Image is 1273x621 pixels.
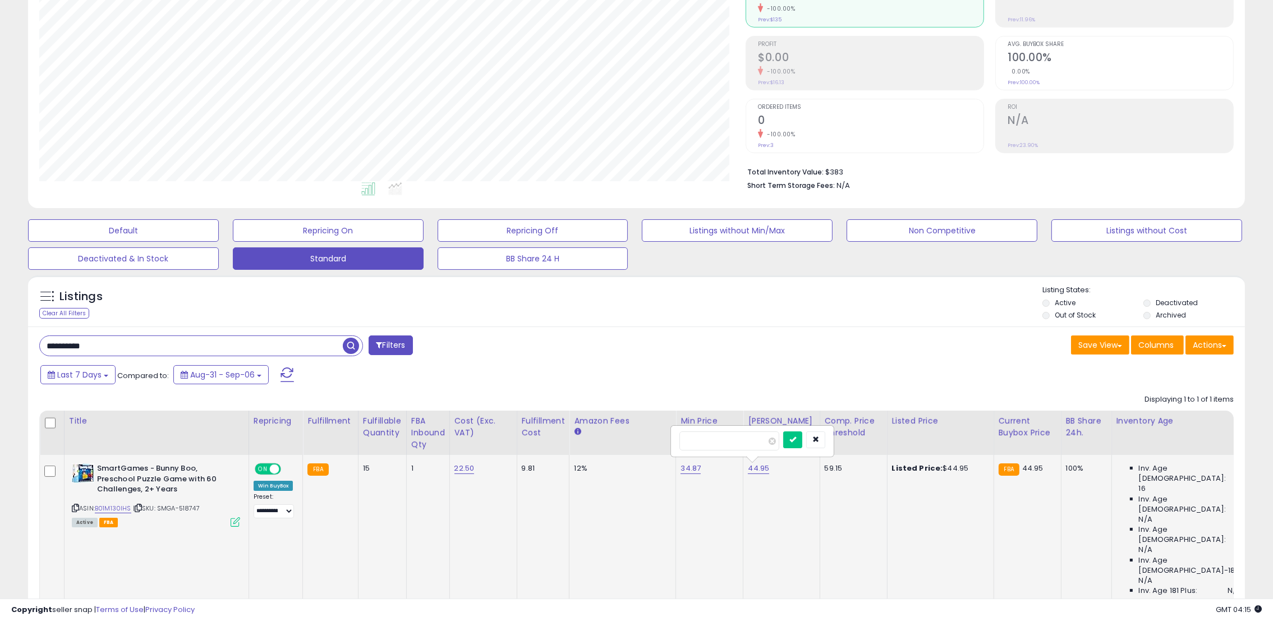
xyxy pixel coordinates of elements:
div: Fulfillment [307,415,353,427]
div: Amazon Fees [574,415,671,427]
button: Listings without Cost [1051,219,1242,242]
label: Deactivated [1156,298,1198,307]
span: N/A [1139,576,1152,586]
small: Prev: $135 [758,16,782,23]
span: 16 [1139,484,1146,494]
small: Amazon Fees. [574,427,581,437]
div: 15 [363,463,398,473]
b: Total Inventory Value: [747,167,824,177]
small: FBA [307,463,328,476]
a: 34.87 [681,463,701,474]
div: Title [69,415,244,427]
span: ROI [1008,104,1233,111]
button: Aug-31 - Sep-06 [173,365,269,384]
div: 100% [1066,463,1103,473]
span: Last 7 Days [57,369,102,380]
span: FBA [99,518,118,527]
p: Listing States: [1042,285,1245,296]
b: Listed Price: [892,463,943,473]
div: ASIN: [72,463,240,526]
div: Clear All Filters [39,308,89,319]
div: Current Buybox Price [999,415,1056,439]
button: Default [28,219,219,242]
a: Privacy Policy [145,604,195,615]
span: N/A [1139,514,1152,525]
div: seller snap | | [11,605,195,615]
a: 44.95 [748,463,769,474]
span: OFF [279,464,297,474]
span: All listings currently available for purchase on Amazon [72,518,98,527]
strong: Copyright [11,604,52,615]
a: B01M130IHS [95,504,131,513]
button: Columns [1131,335,1184,355]
span: 44.95 [1022,463,1044,473]
button: Listings without Min/Max [642,219,833,242]
div: Displaying 1 to 1 of 1 items [1145,394,1234,405]
span: Inv. Age [DEMOGRAPHIC_DATA]: [1139,463,1242,484]
span: Profit [758,42,984,48]
button: Repricing On [233,219,424,242]
div: Repricing [254,415,298,427]
div: [PERSON_NAME] [748,415,815,427]
span: 2025-09-15 04:15 GMT [1216,604,1262,615]
button: Standard [233,247,424,270]
b: SmartGames - Bunny Boo, Preschool Puzzle Game with 60 Challenges, 2+ Years [97,463,233,498]
div: 59.15 [825,463,879,473]
span: Inv. Age 181 Plus: [1139,586,1198,596]
div: Fulfillable Quantity [363,415,402,439]
button: Save View [1071,335,1129,355]
small: FBA [999,463,1019,476]
span: Ordered Items [758,104,984,111]
span: Aug-31 - Sep-06 [190,369,255,380]
small: -100.00% [763,130,795,139]
div: Listed Price [892,415,989,427]
button: Filters [369,335,412,355]
div: Win BuyBox [254,481,293,491]
span: Columns [1138,339,1174,351]
h2: $0.00 [758,51,984,66]
div: 1 [411,463,441,473]
span: N/A [1228,586,1242,596]
h2: N/A [1008,114,1233,129]
div: Min Price [681,415,738,427]
span: Inv. Age [DEMOGRAPHIC_DATA]: [1139,525,1242,545]
h2: 0 [758,114,984,129]
span: Compared to: [117,370,169,381]
h2: 100.00% [1008,51,1233,66]
div: 9.81 [522,463,561,473]
div: Preset: [254,493,295,518]
small: Prev: 100.00% [1008,79,1040,86]
small: -100.00% [763,67,795,76]
h5: Listings [59,289,103,305]
button: Repricing Off [438,219,628,242]
li: $383 [747,164,1225,178]
button: Deactivated & In Stock [28,247,219,270]
div: FBA inbound Qty [411,415,445,450]
div: Cost (Exc. VAT) [454,415,512,439]
div: $44.95 [892,463,985,473]
span: Inv. Age [DEMOGRAPHIC_DATA]-180: [1139,555,1242,576]
div: Comp. Price Threshold [825,415,883,439]
div: 12% [574,463,667,473]
label: Active [1055,298,1076,307]
span: ON [256,464,270,474]
a: Terms of Use [96,604,144,615]
b: Short Term Storage Fees: [747,181,835,190]
small: Prev: $16.13 [758,79,784,86]
label: Out of Stock [1055,310,1096,320]
button: Actions [1185,335,1234,355]
span: Inv. Age [DEMOGRAPHIC_DATA]: [1139,494,1242,514]
small: 0.00% [1008,67,1030,76]
span: N/A [1139,545,1152,555]
span: N/A [837,180,850,191]
button: Last 7 Days [40,365,116,384]
img: 51y4vLDsj+L._SL40_.jpg [72,463,94,483]
small: Prev: 3 [758,142,774,149]
div: BB Share 24h. [1066,415,1107,439]
div: Inventory Age [1116,415,1246,427]
small: Prev: 23.90% [1008,142,1038,149]
button: Non Competitive [847,219,1037,242]
div: Fulfillment Cost [522,415,565,439]
span: Avg. Buybox Share [1008,42,1233,48]
small: Prev: 11.96% [1008,16,1035,23]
